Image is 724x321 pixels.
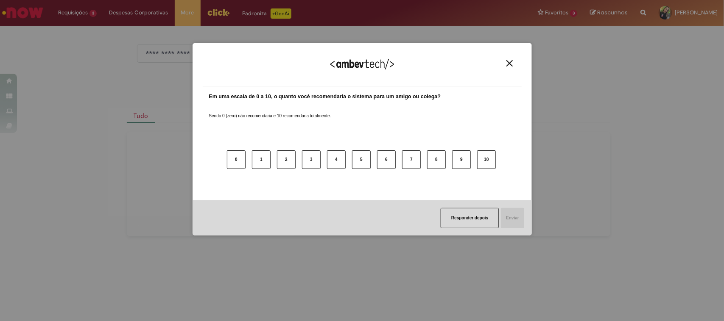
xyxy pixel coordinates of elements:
button: 0 [227,150,246,169]
label: Em uma escala de 0 a 10, o quanto você recomendaria o sistema para um amigo ou colega? [209,93,441,101]
button: 4 [327,150,346,169]
button: Close [504,60,515,67]
button: 9 [452,150,471,169]
button: 2 [277,150,296,169]
button: 10 [477,150,496,169]
label: Sendo 0 (zero) não recomendaria e 10 recomendaria totalmente. [209,103,331,119]
button: Responder depois [441,208,499,228]
button: 6 [377,150,396,169]
button: 7 [402,150,421,169]
img: Logo Ambevtech [330,59,394,69]
img: Close [506,60,513,66]
button: 8 [427,150,446,169]
button: 3 [302,150,321,169]
button: 1 [252,150,271,169]
button: 5 [352,150,371,169]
